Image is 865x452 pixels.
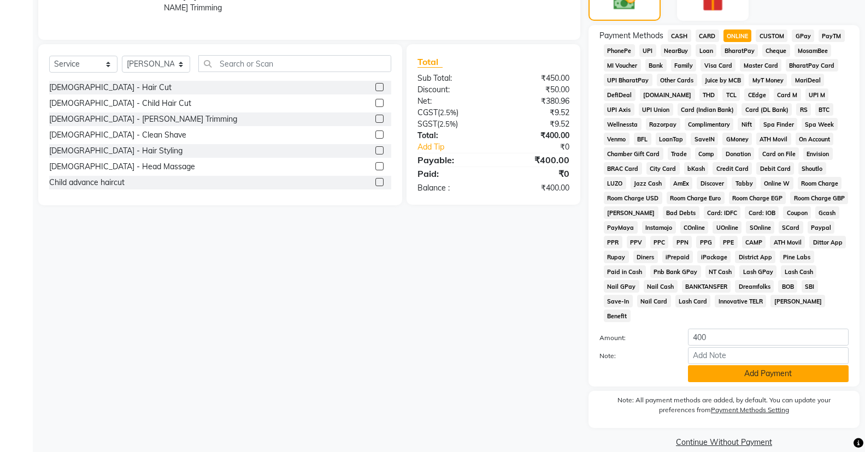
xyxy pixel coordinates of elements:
[722,133,752,145] span: GMoney
[819,29,845,42] span: PayTM
[796,103,811,116] span: RS
[688,329,849,346] input: Amount
[781,265,816,278] span: Lash Cash
[729,192,786,204] span: Room Charge EGP
[604,310,631,322] span: Benefit
[761,177,793,189] span: Online W
[802,118,838,130] span: Spa Week
[668,29,691,42] span: CASH
[702,74,745,86] span: Juice by MCB
[409,84,493,96] div: Discount:
[604,192,662,204] span: Room Charge USD
[604,147,663,160] span: Chamber Gift Card
[680,221,709,234] span: COnline
[657,74,697,86] span: Other Cards
[697,177,727,189] span: Discover
[604,280,639,293] span: Nail GPay
[815,103,833,116] span: BTC
[627,236,646,248] span: PPV
[732,177,756,189] span: Tabby
[409,130,493,141] div: Total:
[704,206,741,219] span: Card: IDFC
[198,55,391,72] input: Search or Scan
[645,59,667,72] span: Bank
[790,192,848,204] span: Room Charge GBP
[762,44,790,57] span: Cheque
[744,88,769,101] span: CEdge
[409,107,493,118] div: ( )
[604,177,626,189] span: LUZO
[780,251,814,263] span: Pine Labs
[696,44,716,57] span: Loan
[745,206,779,219] span: Card: IOB
[742,103,792,116] span: Card (DL Bank)
[756,133,791,145] span: ATH Movil
[715,295,766,307] span: Innovative TELR
[409,182,493,194] div: Balance :
[774,88,801,101] span: Card M
[735,280,774,293] span: Dreamfolks
[49,98,191,109] div: [DEMOGRAPHIC_DATA] - Child Hair Cut
[409,96,493,107] div: Net:
[815,206,839,219] span: Gcash
[493,73,578,84] div: ₹450.00
[688,347,849,364] input: Add Note
[650,236,669,248] span: PPC
[696,29,719,42] span: CARD
[721,44,758,57] span: BharatPay
[599,395,849,419] label: Note: All payment methods are added, by default. You can update your preferences from
[49,114,237,125] div: [DEMOGRAPHIC_DATA] - [PERSON_NAME] Trimming
[756,162,794,175] span: Debit Card
[720,236,738,248] span: PPE
[798,162,826,175] span: Shoutlo
[409,141,507,153] a: Add Tip
[670,177,693,189] span: AmEx
[591,437,857,448] a: Continue Without Payment
[49,161,195,173] div: [DEMOGRAPHIC_DATA] - Head Massage
[409,118,493,130] div: ( )
[673,236,692,248] span: PPN
[667,192,725,204] span: Room Charge Euro
[417,56,443,68] span: Total
[646,162,680,175] span: City Card
[493,96,578,107] div: ₹380.96
[685,118,734,130] span: Complimentary
[701,59,735,72] span: Visa Card
[796,133,834,145] span: On Account
[591,351,680,361] label: Note:
[604,118,642,130] span: Wellnessta
[508,141,578,153] div: ₹0
[646,118,680,130] span: Razorpay
[722,88,740,101] span: TCL
[668,147,691,160] span: Trade
[49,82,172,93] div: [DEMOGRAPHIC_DATA] - Hair Cut
[604,103,634,116] span: UPI Axis
[604,295,633,307] span: Save-In
[798,177,842,189] span: Room Charge
[760,118,797,130] span: Spa Finder
[713,162,752,175] span: Credit Card
[662,251,693,263] span: iPrepaid
[779,221,803,234] span: SCard
[678,103,738,116] span: Card (Indian Bank)
[783,206,811,219] span: Coupon
[802,280,818,293] span: SBI
[409,167,493,180] div: Paid:
[792,29,814,42] span: GPay
[675,295,711,307] span: Lash Card
[808,221,835,234] span: Paypal
[723,29,752,42] span: ONLINE
[591,333,680,343] label: Amount:
[805,88,829,101] span: UPI M
[604,59,641,72] span: MI Voucher
[791,74,824,86] span: MariDeal
[639,103,673,116] span: UPI Union
[644,280,678,293] span: Nail Cash
[661,44,692,57] span: NearBuy
[604,133,629,145] span: Venmo
[493,167,578,180] div: ₹0
[682,280,731,293] span: BANKTANSFER
[642,221,676,234] span: Instamojo
[742,236,766,248] span: CAMP
[749,74,787,86] span: MyT Money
